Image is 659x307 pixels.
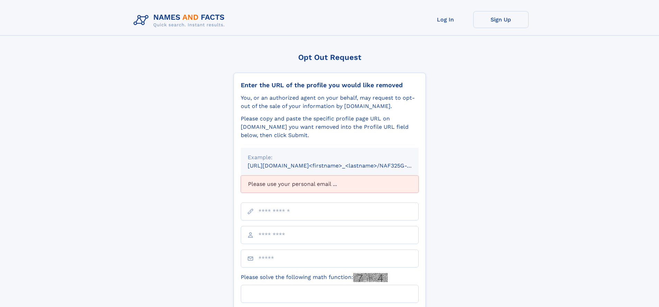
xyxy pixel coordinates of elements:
div: You, or an authorized agent on your behalf, may request to opt-out of the sale of your informatio... [241,94,419,110]
div: Enter the URL of the profile you would like removed [241,81,419,89]
a: Sign Up [473,11,529,28]
div: Please copy and paste the specific profile page URL on [DOMAIN_NAME] you want removed into the Pr... [241,115,419,139]
div: Opt Out Request [234,53,426,62]
small: [URL][DOMAIN_NAME]<firstname>_<lastname>/NAF325G-xxxxxxxx [248,162,432,169]
label: Please solve the following math function: [241,273,388,282]
a: Log In [418,11,473,28]
div: Please use your personal email ... [241,175,419,193]
img: Logo Names and Facts [131,11,230,30]
div: Example: [248,153,412,162]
